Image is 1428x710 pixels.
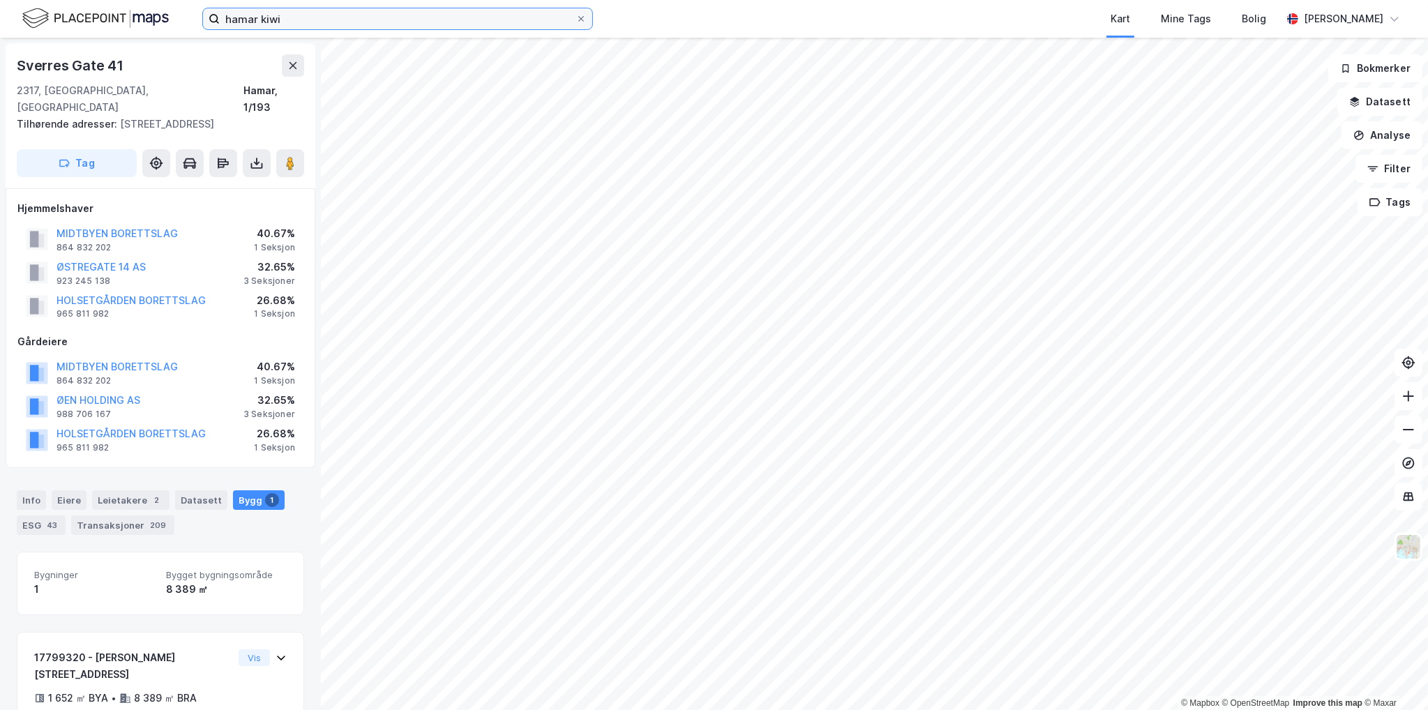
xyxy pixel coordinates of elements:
img: Z [1395,534,1422,560]
div: Kart [1111,10,1130,27]
div: Bygg [233,490,285,510]
div: Transaksjoner [71,515,174,535]
div: 8 389 ㎡ BRA [134,690,197,707]
div: 988 706 167 [57,409,111,420]
div: [STREET_ADDRESS] [17,116,293,133]
div: 8 389 ㎡ [166,581,287,598]
div: 923 245 138 [57,275,110,287]
div: 965 811 982 [57,308,109,319]
div: 1 [265,493,279,507]
button: Datasett [1337,88,1422,116]
a: Mapbox [1181,698,1219,708]
div: 3 Seksjoner [243,275,295,287]
div: Sverres Gate 41 [17,54,126,77]
a: OpenStreetMap [1222,698,1290,708]
div: Gårdeiere [17,333,303,350]
div: 3 Seksjoner [243,409,295,420]
a: Improve this map [1293,698,1362,708]
img: logo.f888ab2527a4732fd821a326f86c7f29.svg [22,6,169,31]
div: Eiere [52,490,87,510]
button: Analyse [1341,121,1422,149]
div: 32.65% [243,259,295,275]
div: 26.68% [254,292,295,309]
div: [PERSON_NAME] [1304,10,1383,27]
div: 864 832 202 [57,242,111,253]
div: 17799320 - [PERSON_NAME][STREET_ADDRESS] [34,649,233,683]
div: 965 811 982 [57,442,109,453]
div: 40.67% [254,358,295,375]
div: Datasett [175,490,227,510]
div: 864 832 202 [57,375,111,386]
div: 43 [44,518,60,532]
div: Hjemmelshaver [17,200,303,217]
button: Filter [1355,155,1422,183]
button: Bokmerker [1328,54,1422,82]
div: 1 Seksjon [254,442,295,453]
div: 1 Seksjon [254,308,295,319]
div: Info [17,490,46,510]
span: Tilhørende adresser: [17,118,120,130]
div: 1 652 ㎡ BYA [48,690,108,707]
div: Leietakere [92,490,170,510]
span: Bygget bygningsområde [166,569,287,581]
button: Tag [17,149,137,177]
iframe: Chat Widget [1358,643,1428,710]
div: Hamar, 1/193 [243,82,304,116]
div: 2317, [GEOGRAPHIC_DATA], [GEOGRAPHIC_DATA] [17,82,243,116]
input: Søk på adresse, matrikkel, gårdeiere, leietakere eller personer [220,8,576,29]
span: Bygninger [34,569,155,581]
div: 1 [34,581,155,598]
div: 1 Seksjon [254,242,295,253]
div: 209 [147,518,169,532]
div: 1 Seksjon [254,375,295,386]
div: 26.68% [254,425,295,442]
div: ESG [17,515,66,535]
div: 2 [150,493,164,507]
button: Tags [1358,188,1422,216]
div: Mine Tags [1161,10,1211,27]
div: 32.65% [243,392,295,409]
button: Vis [239,649,270,666]
div: 40.67% [254,225,295,242]
div: Bolig [1242,10,1266,27]
div: • [111,693,117,704]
